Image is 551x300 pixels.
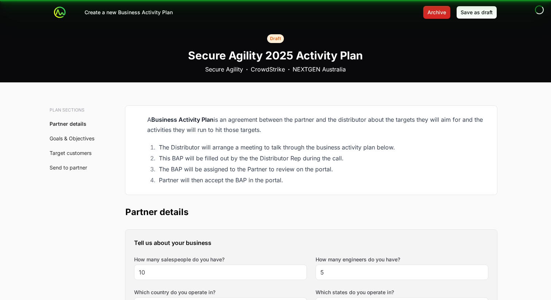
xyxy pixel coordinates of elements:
b: · [246,65,248,74]
label: Which country do you operate in? [134,289,307,296]
button: Archive [423,6,450,19]
h3: Tell us about your business [134,238,488,247]
h1: Secure Agility 2025 Activity Plan [188,49,363,62]
li: The Distributor will arrange a meeting to talk through the business activity plan below. [157,142,488,152]
a: Send to partner [50,164,87,171]
h3: Plan sections [50,107,99,113]
div: Secure Agility CrowdStrike NEXTGEN Australia [205,65,346,74]
li: This BAP will be filled out by the the Distributor Rep during the call. [157,153,488,163]
button: Save as draft [456,6,497,19]
a: Partner details [50,121,86,127]
strong: Business Activity Plan [151,116,214,123]
a: Goals & Objectives [50,135,94,141]
div: A is an agreement between the partner and the distributor about the targets they will aim for and... [147,114,488,135]
label: Which states do you operate in? [316,289,488,296]
li: Partner will then accept the BAP in the portal. [157,175,488,185]
a: Target customers [50,150,91,156]
b: · [288,65,290,74]
label: How many engineers do you have? [316,256,400,263]
span: Save as draft [461,8,493,17]
span: Archive [427,8,446,17]
img: ActivitySource [54,7,66,18]
label: How many salespeople do you have? [134,256,224,263]
p: Create a new Business Activity Plan [85,9,173,16]
li: The BAP will be assigned to the Partner to review on the portal. [157,164,488,174]
h2: Partner details [125,206,497,218]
